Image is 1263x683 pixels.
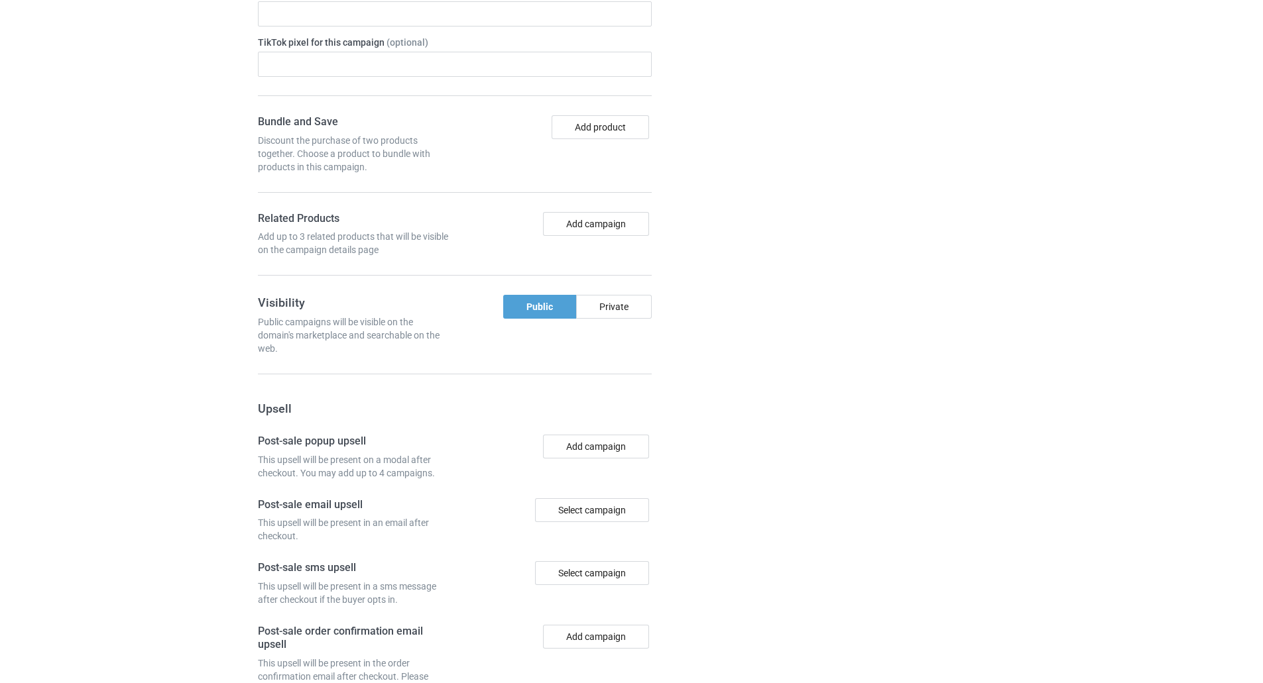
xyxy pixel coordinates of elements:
[552,115,649,139] button: Add product
[258,435,450,448] h4: Post-sale popup upsell
[543,435,649,458] button: Add campaign
[258,580,450,606] div: This upsell will be present in a sms message after checkout if the buyer opts in.
[258,625,450,652] h4: Post-sale order confirmation email upsell
[543,625,649,649] button: Add campaign
[258,401,652,416] h3: Upsell
[258,498,450,512] h4: Post-sale email upsell
[258,315,450,355] div: Public campaigns will be visible on the domain's marketplace and searchable on the web.
[258,212,450,226] h4: Related Products
[258,230,450,256] div: Add up to 3 related products that will be visible on the campaign details page
[387,37,428,48] span: (optional)
[503,295,576,319] div: Public
[258,115,450,129] h4: Bundle and Save
[258,561,450,575] h4: Post-sale sms upsell
[258,295,450,310] h3: Visibility
[543,212,649,236] button: Add campaign
[535,498,649,522] div: Select campaign
[258,453,450,480] div: This upsell will be present on a modal after checkout. You may add up to 4 campaigns.
[258,134,450,174] div: Discount the purchase of two products together. Choose a product to bundle with products in this ...
[258,36,652,49] label: TikTok pixel for this campaign
[258,516,450,543] div: This upsell will be present in an email after checkout.
[576,295,652,319] div: Private
[535,561,649,585] div: Select campaign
